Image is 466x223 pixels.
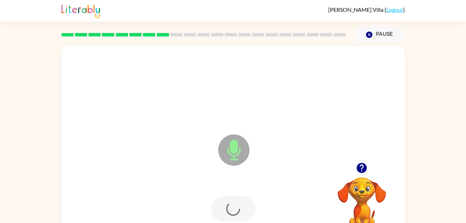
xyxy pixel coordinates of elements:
[386,6,403,13] a: Logout
[61,3,100,18] img: Literably
[328,6,405,13] div: ( )
[328,6,384,13] span: [PERSON_NAME] Villa
[355,27,405,43] button: Pause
